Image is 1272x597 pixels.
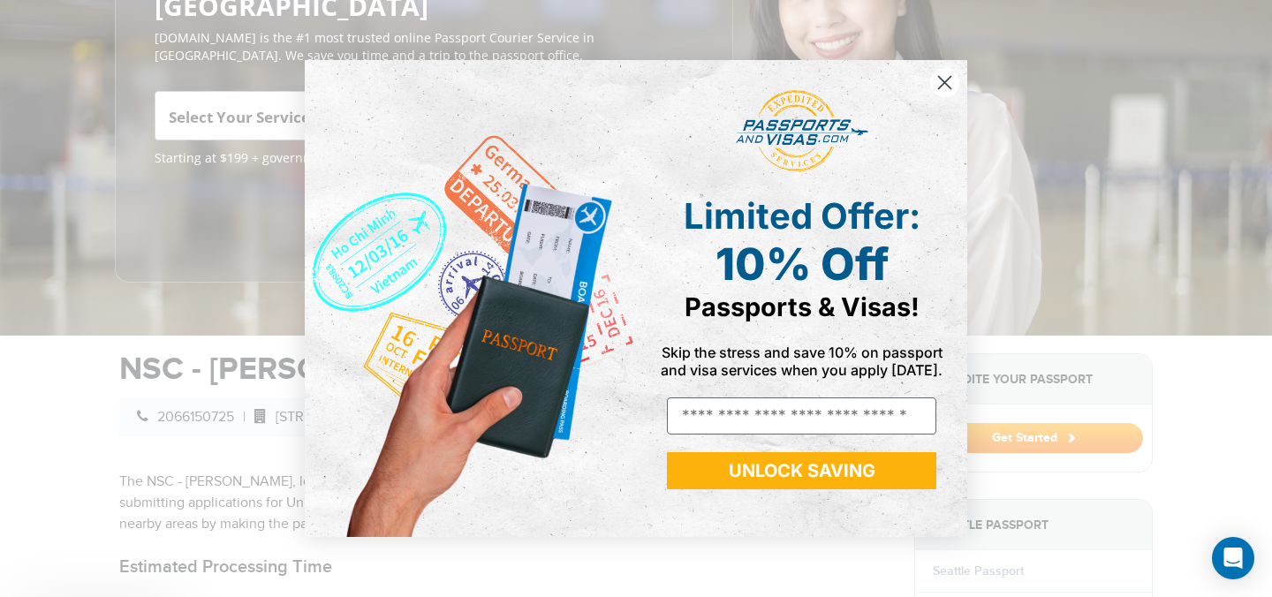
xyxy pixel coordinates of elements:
[685,291,920,322] span: Passports & Visas!
[736,90,868,173] img: passports and visas
[684,194,920,238] span: Limited Offer:
[667,452,936,489] button: UNLOCK SAVING
[305,60,636,537] img: de9cda0d-0715-46ca-9a25-073762a91ba7.png
[715,238,889,291] span: 10% Off
[1212,537,1254,579] div: Open Intercom Messenger
[661,344,943,379] span: Skip the stress and save 10% on passport and visa services when you apply [DATE].
[929,67,960,98] button: Close dialog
